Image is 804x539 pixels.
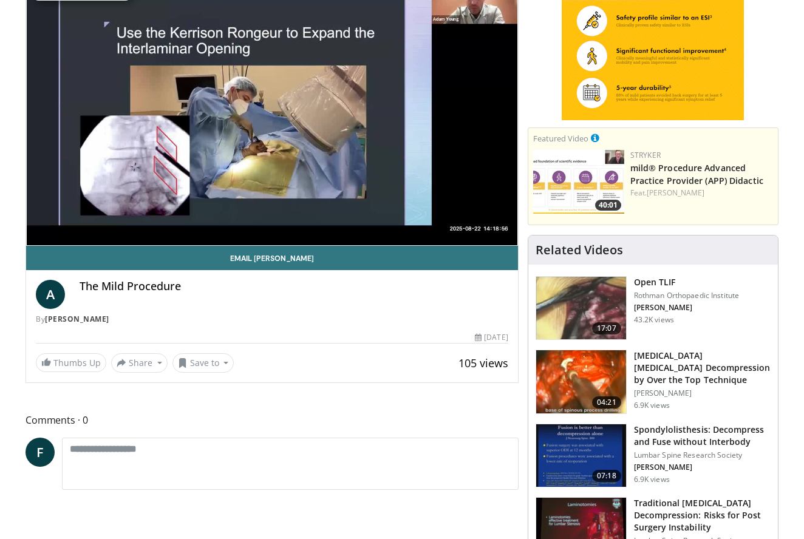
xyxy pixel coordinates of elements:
p: 6.9K views [634,475,670,484]
a: Stryker [630,150,661,160]
h3: [MEDICAL_DATA] [MEDICAL_DATA] Decompression by Over the Top Technique [634,350,771,386]
a: 17:07 Open TLIF Rothman Orthopaedic Institute [PERSON_NAME] 43.2K views [536,276,771,341]
span: 07:18 [592,470,621,482]
span: 17:07 [592,322,621,334]
button: Save to [172,353,234,373]
p: [PERSON_NAME] [634,303,739,313]
img: 97801bed-5de1-4037-bed6-2d7170b090cf.150x105_q85_crop-smart_upscale.jpg [536,424,626,487]
h3: Traditional [MEDICAL_DATA] Decompression: Risks for Post Surgery Instability [634,497,771,534]
a: Thumbs Up [36,353,106,372]
a: A [36,280,65,309]
img: 5bc800f5-1105-408a-bbac-d346e50c89d5.150x105_q85_crop-smart_upscale.jpg [536,350,626,413]
img: 87433_0000_3.png.150x105_q85_crop-smart_upscale.jpg [536,277,626,340]
p: [PERSON_NAME] [634,463,771,472]
h4: Related Videos [536,243,623,257]
p: 43.2K views [634,315,674,325]
a: 07:18 Spondylolisthesis: Decompress and Fuse without Interbody Lumbar Spine Research Society [PER... [536,424,771,488]
span: 04:21 [592,396,621,408]
img: 4f822da0-6aaa-4e81-8821-7a3c5bb607c6.150x105_q85_crop-smart_upscale.jpg [533,150,624,214]
h3: Open TLIF [634,276,739,288]
p: Rothman Orthopaedic Institute [634,291,739,300]
div: [DATE] [475,332,508,343]
p: [PERSON_NAME] [634,388,771,398]
button: Share [111,353,168,373]
div: By [36,314,508,325]
a: 04:21 [MEDICAL_DATA] [MEDICAL_DATA] Decompression by Over the Top Technique [PERSON_NAME] 6.9K views [536,350,771,414]
p: Lumbar Spine Research Society [634,450,771,460]
a: Email [PERSON_NAME] [26,246,518,270]
a: F [26,438,55,467]
span: Comments 0 [26,412,519,428]
p: 6.9K views [634,401,670,410]
a: mild® Procedure Advanced Practice Provider (APP) Didactic [630,162,763,186]
h3: Spondylolisthesis: Decompress and Fuse without Interbody [634,424,771,448]
a: 40:01 [533,150,624,214]
div: Feat. [630,188,773,198]
span: 105 views [458,356,508,370]
a: [PERSON_NAME] [647,188,704,198]
h4: The Mild Procedure [80,280,508,293]
small: Featured Video [533,133,588,144]
a: [PERSON_NAME] [45,314,109,324]
span: 40:01 [595,200,621,211]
